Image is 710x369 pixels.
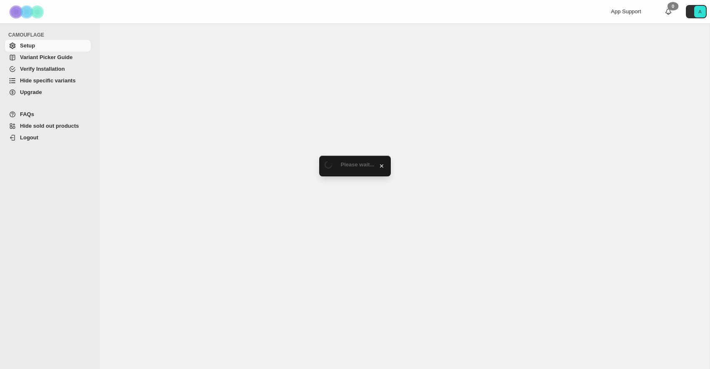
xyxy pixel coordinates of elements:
a: Hide sold out products [5,120,91,132]
text: A [698,9,702,14]
a: Verify Installation [5,63,91,75]
span: App Support [611,8,641,15]
span: FAQs [20,111,34,117]
a: Setup [5,40,91,52]
a: Logout [5,132,91,144]
span: CAMOUFLAGE [8,32,94,38]
button: Avatar with initials A [686,5,707,18]
span: Hide sold out products [20,123,79,129]
span: Verify Installation [20,66,65,72]
div: 0 [668,2,678,10]
span: Please wait... [341,161,375,168]
a: Hide specific variants [5,75,91,87]
a: Upgrade [5,87,91,98]
img: Camouflage [7,0,48,23]
span: Variant Picker Guide [20,54,72,60]
a: Variant Picker Guide [5,52,91,63]
span: Setup [20,42,35,49]
span: Avatar with initials A [694,6,706,17]
a: FAQs [5,109,91,120]
span: Upgrade [20,89,42,95]
a: 0 [664,7,673,16]
span: Hide specific variants [20,77,76,84]
span: Logout [20,134,38,141]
